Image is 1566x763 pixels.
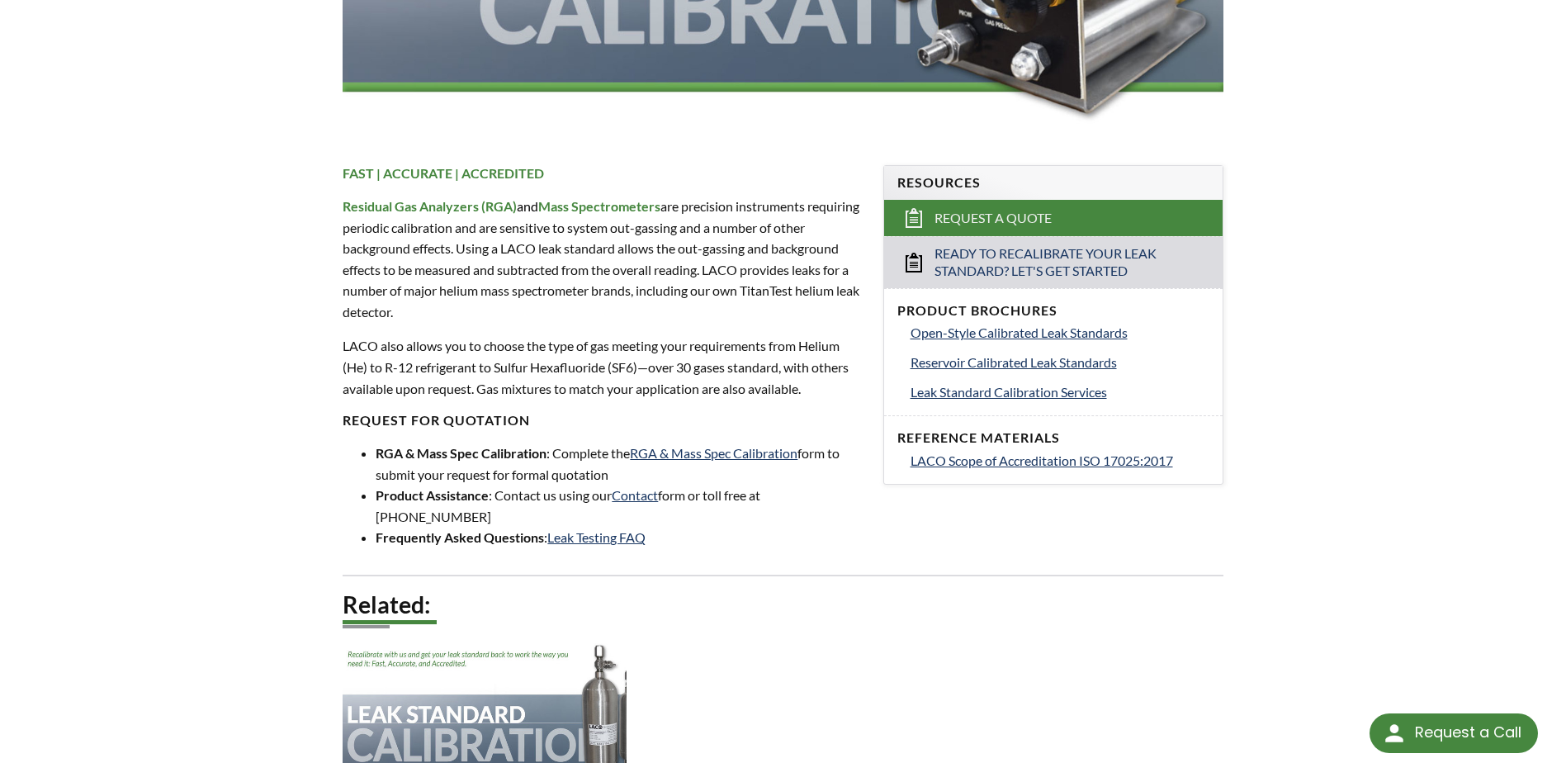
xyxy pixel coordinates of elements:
img: round button [1381,720,1408,746]
h4: Reference Materials [897,429,1209,447]
a: Leak Testing FAQ [547,529,646,545]
a: Leak Standard Calibration Services [911,381,1209,403]
span: and [517,198,538,214]
a: Open-Style Calibrated Leak Standards [911,322,1209,344]
strong: Mass Spectrometers [538,198,660,214]
a: Ready to Recalibrate Your Leak Standard? Let's Get Started [884,236,1223,288]
strong: RGA & Mass Spec Calibration [376,445,546,461]
li: : [376,527,863,548]
a: LACO Scope of Accreditation ISO 17025:2017 [911,450,1209,472]
li: : Contact us using our form or toll free at [PHONE_NUMBER] [376,485,863,527]
strong: Residual Gas Analyzers (RGA) [343,198,517,214]
a: Contact [612,487,658,503]
div: Request a Call [1370,713,1538,753]
li: : Complete the form to submit your request for formal quotation [376,443,863,485]
span: LACO Scope of Accreditation ISO 17025:2017 [911,453,1173,468]
span: Leak Standard Calibration Services [911,384,1107,400]
div: Request a Call [1415,713,1521,751]
a: Reservoir Calibrated Leak Standards [911,352,1209,373]
a: Request a Quote [884,200,1223,236]
h4: REQUEST FOR QUOTATION [343,412,863,429]
h4: Resources [897,174,1209,192]
a: RGA & Mass Spec Calibration [630,445,797,461]
span: Ready to Recalibrate Your Leak Standard? Let's Get Started [934,245,1174,280]
h4: Product Brochures [897,302,1209,320]
span: Reservoir Calibrated Leak Standards [911,354,1117,370]
strong: FAST | ACCURATE | ACCREDITED [343,165,544,181]
span: Open-Style Calibrated Leak Standards [911,325,1128,340]
strong: Product Assistance [376,487,489,503]
span: Request a Quote [934,210,1052,227]
p: LACO also allows you to choose the type of gas meeting your requirements from Helium (He) to R-12... [343,335,863,399]
h2: Related: [343,590,1223,620]
p: are precision instruments requiring periodic calibration and are sensitive to system out-gassing ... [343,196,863,323]
strong: Frequently Asked Questions [376,529,544,545]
